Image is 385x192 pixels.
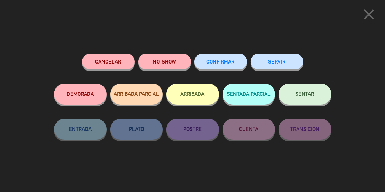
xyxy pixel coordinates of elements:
[279,84,331,105] button: SENTAR
[110,84,163,105] button: ARRIBADA PARCIAL
[358,5,380,26] button: close
[207,59,235,65] span: CONFIRMAR
[251,54,303,69] button: SERVIR
[138,54,191,69] button: NO-SHOW
[223,84,275,105] button: SENTADA PARCIAL
[194,54,247,69] button: CONFIRMAR
[54,119,107,140] button: ENTRADA
[166,119,219,140] button: POSTRE
[82,54,135,69] button: Cancelar
[223,119,275,140] button: CUENTA
[110,119,163,140] button: PLATO
[296,91,314,97] span: SENTAR
[54,84,107,105] button: DEMORADA
[166,84,219,105] button: ARRIBADA
[360,6,378,23] i: close
[114,91,159,97] span: ARRIBADA PARCIAL
[279,119,331,140] button: TRANSICIÓN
